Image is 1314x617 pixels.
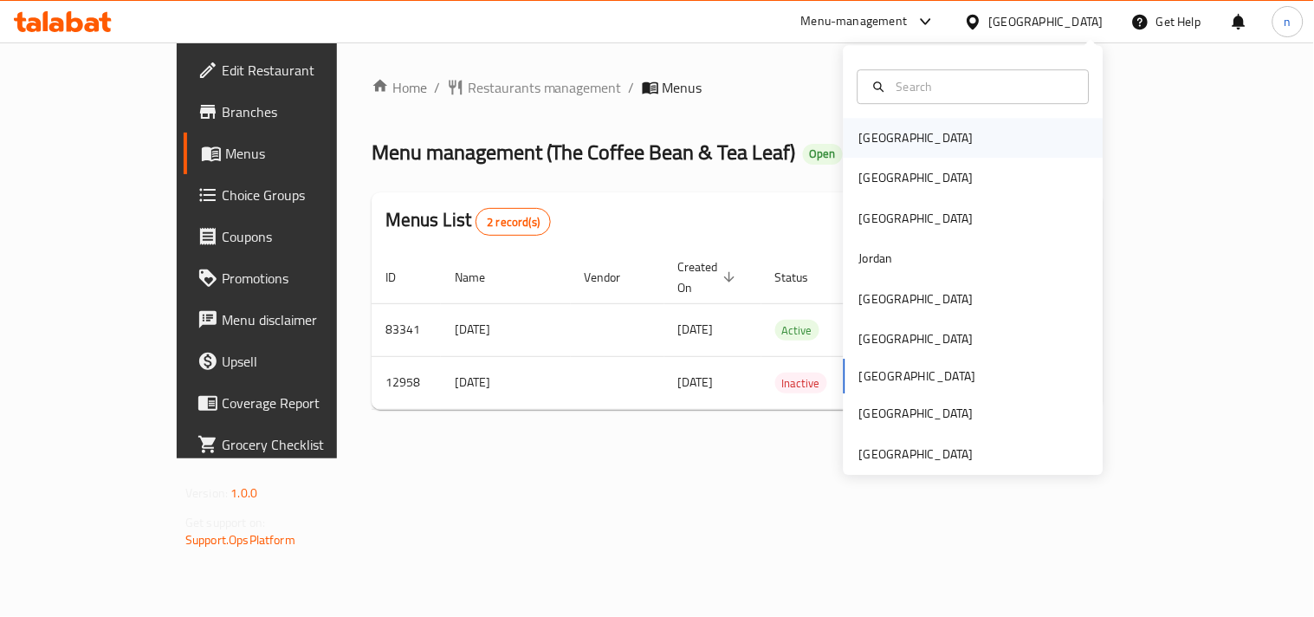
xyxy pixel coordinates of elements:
div: Jordan [859,249,893,268]
span: Promotions [222,268,382,289]
span: Get support on: [185,511,265,534]
span: Active [775,321,819,341]
span: n [1285,12,1291,31]
span: 1.0.0 [230,482,257,504]
input: Search [890,77,1078,96]
a: Upsell [184,341,396,382]
span: Open [803,146,843,161]
h2: Menus List [385,207,551,236]
span: Menu management ( The Coffee Bean & Tea Leaf ) [372,133,796,172]
div: Menu-management [801,11,908,32]
div: [GEOGRAPHIC_DATA] [859,128,974,147]
span: Name [455,267,508,288]
span: ID [385,267,418,288]
a: Coverage Report [184,382,396,424]
span: Status [775,267,832,288]
span: Branches [222,101,382,122]
td: 83341 [372,303,441,356]
a: Promotions [184,257,396,299]
span: Coverage Report [222,393,382,413]
span: Version: [185,482,228,504]
span: Inactive [775,373,827,393]
div: [GEOGRAPHIC_DATA] [859,289,974,308]
li: / [629,77,635,98]
span: Choice Groups [222,185,382,205]
span: 2 record(s) [476,214,550,231]
div: [GEOGRAPHIC_DATA] [859,445,974,464]
a: Edit Restaurant [184,49,396,91]
a: Menus [184,133,396,174]
span: Coupons [222,226,382,247]
a: Restaurants management [447,77,622,98]
td: [DATE] [441,356,571,409]
div: [GEOGRAPHIC_DATA] [859,169,974,188]
span: Created On [678,257,741,298]
nav: breadcrumb [372,77,1103,98]
a: Grocery Checklist [184,424,396,465]
td: 12958 [372,356,441,409]
span: [DATE] [678,318,714,341]
span: Menus [663,77,702,98]
div: Open [803,144,843,165]
td: [DATE] [441,303,571,356]
li: / [434,77,440,98]
a: Coupons [184,216,396,257]
span: Vendor [585,267,644,288]
div: Inactive [775,373,827,393]
span: [DATE] [678,371,714,393]
span: Upsell [222,351,382,372]
div: Total records count [476,208,551,236]
span: Menu disclaimer [222,309,382,330]
div: [GEOGRAPHIC_DATA] [859,405,974,424]
a: Branches [184,91,396,133]
div: [GEOGRAPHIC_DATA] [859,329,974,348]
span: Restaurants management [468,77,622,98]
div: [GEOGRAPHIC_DATA] [859,209,974,228]
table: enhanced table [372,251,1219,410]
div: [GEOGRAPHIC_DATA] [989,12,1104,31]
a: Home [372,77,427,98]
span: Menus [225,143,382,164]
a: Menu disclaimer [184,299,396,341]
span: Grocery Checklist [222,434,382,455]
a: Support.OpsPlatform [185,529,295,551]
span: Edit Restaurant [222,60,382,81]
a: Choice Groups [184,174,396,216]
